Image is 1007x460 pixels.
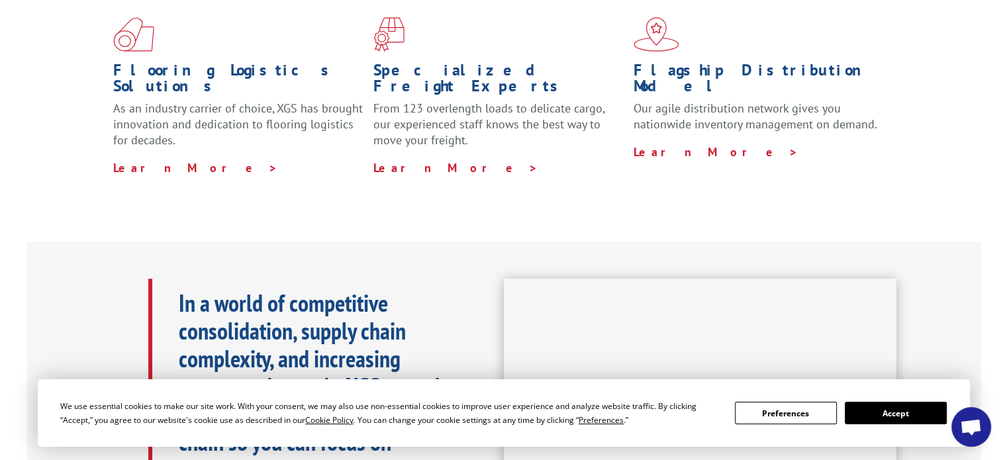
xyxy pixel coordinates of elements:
[60,399,719,427] div: We use essential cookies to make our site work. With your consent, we may also use non-essential ...
[373,62,624,101] h1: Specialized Freight Experts
[951,407,991,447] div: Open chat
[373,101,624,160] p: From 123 overlength loads to delicate cargo, our experienced staff knows the best way to move you...
[579,414,624,426] span: Preferences
[373,17,405,52] img: xgs-icon-focused-on-flooring-red
[113,101,363,148] span: As an industry carrier of choice, XGS has brought innovation and dedication to flooring logistics...
[845,402,947,424] button: Accept
[305,414,354,426] span: Cookie Policy
[113,160,278,175] a: Learn More >
[634,101,877,132] span: Our agile distribution network gives you nationwide inventory management on demand.
[373,160,538,175] a: Learn More >
[634,62,884,101] h1: Flagship Distribution Model
[735,402,837,424] button: Preferences
[634,17,679,52] img: xgs-icon-flagship-distribution-model-red
[38,379,970,447] div: Cookie Consent Prompt
[113,17,154,52] img: xgs-icon-total-supply-chain-intelligence-red
[113,62,363,101] h1: Flooring Logistics Solutions
[634,144,798,160] a: Learn More >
